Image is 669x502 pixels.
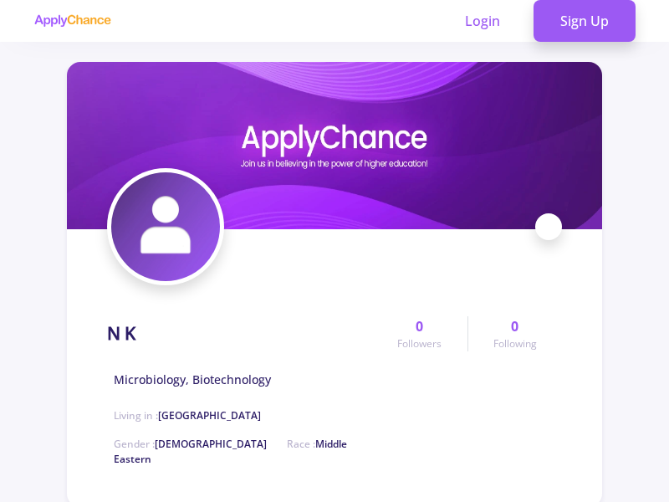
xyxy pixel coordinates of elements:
a: 0Following [467,316,562,351]
span: Race : [114,437,347,466]
h1: N K [107,323,135,344]
span: Microbiology, Biotechnology [114,371,271,388]
a: 0Followers [372,316,467,351]
img: N Kavatar [111,172,220,281]
span: Living in : [114,408,261,423]
span: [DEMOGRAPHIC_DATA] [155,437,267,451]
span: Middle Eastern [114,437,347,466]
img: N Kcover image [67,62,602,229]
span: 0 [511,316,518,336]
span: [GEOGRAPHIC_DATA] [158,408,261,423]
span: Following [493,336,537,351]
span: Gender : [114,437,267,451]
span: 0 [416,316,423,336]
span: Followers [397,336,442,351]
img: applychance logo text only [33,14,111,28]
